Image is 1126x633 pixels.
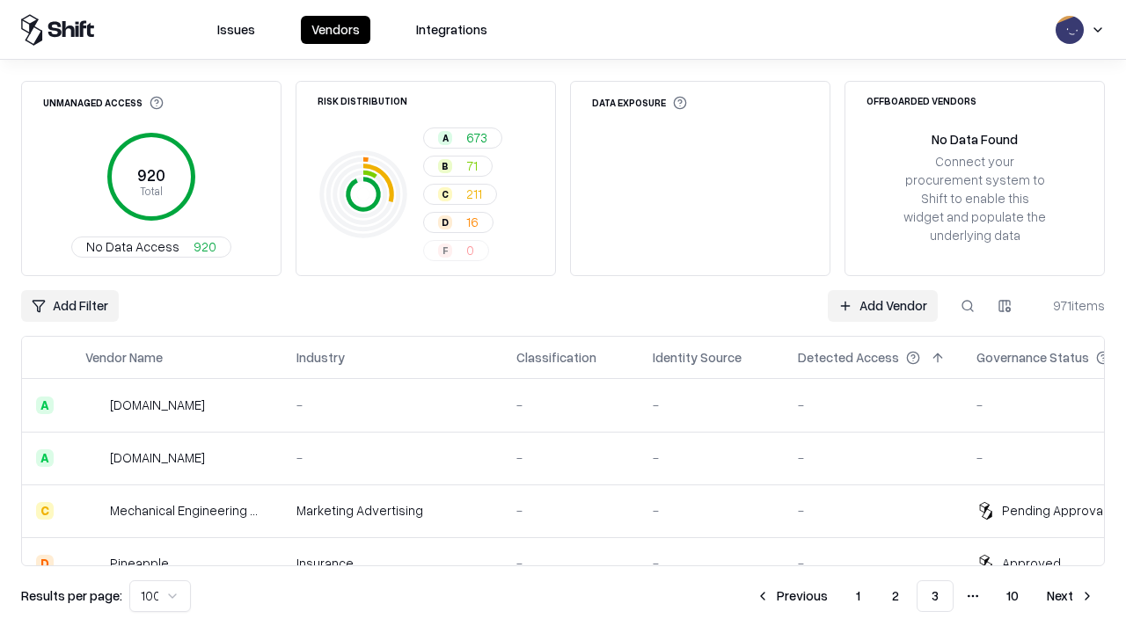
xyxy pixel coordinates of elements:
button: C211 [423,184,497,205]
span: 920 [194,237,216,256]
button: 2 [878,580,913,612]
div: - [516,396,625,414]
div: C [36,502,54,520]
div: C [438,187,452,201]
div: Governance Status [976,348,1089,367]
button: Add Filter [21,290,119,322]
img: Pineapple [85,555,103,572]
div: A [438,131,452,145]
tspan: Total [140,184,163,198]
div: Detected Access [798,348,899,367]
span: 211 [466,185,482,203]
div: Mechanical Engineering World [110,501,268,520]
div: Insurance [296,554,488,572]
img: automat-it.com [85,397,103,414]
div: - [798,501,948,520]
span: No Data Access [86,237,179,256]
button: Next [1036,580,1105,612]
div: - [798,448,948,467]
button: D16 [423,212,494,233]
div: Pending Approval [1002,501,1106,520]
div: - [516,448,625,467]
div: - [798,554,948,572]
button: No Data Access920 [71,236,231,258]
div: Identity Source [653,348,742,367]
button: 10 [992,580,1033,612]
div: A [36,397,54,414]
div: - [296,396,488,414]
button: B71 [423,156,493,177]
a: Add Vendor [828,290,938,322]
div: Approved [1002,554,1061,572]
img: madisonlogic.com [85,449,103,467]
div: Unmanaged Access [43,96,164,110]
div: Data Exposure [592,96,687,110]
div: Marketing Advertising [296,501,488,520]
p: Results per page: [21,586,122,605]
div: No Data Found [932,130,1018,149]
div: - [653,396,770,414]
div: [DOMAIN_NAME] [110,448,205,467]
nav: pagination [745,580,1105,612]
span: 71 [466,156,478,175]
div: Vendor Name [85,348,163,367]
div: A [36,449,54,467]
button: 3 [917,580,954,612]
div: - [798,396,948,414]
div: - [516,554,625,572]
div: Offboarded Vendors [866,96,976,105]
div: D [438,215,452,229]
span: 16 [466,213,479,231]
div: Classification [516,348,596,367]
div: 971 items [1035,296,1105,315]
div: Connect your procurement system to Shift to enable this widget and populate the underlying data [902,152,1048,245]
div: - [653,554,770,572]
span: 673 [466,128,487,147]
button: 1 [842,580,874,612]
div: D [36,555,54,572]
button: Previous [745,580,838,612]
div: - [653,501,770,520]
div: Risk Distribution [318,96,407,105]
div: - [516,501,625,520]
button: Integrations [406,16,498,44]
div: - [296,448,488,467]
tspan: 920 [137,165,165,185]
div: - [653,448,770,467]
button: Issues [207,16,266,44]
div: B [438,159,452,173]
div: [DOMAIN_NAME] [110,396,205,414]
button: Vendors [301,16,370,44]
div: Industry [296,348,345,367]
img: Mechanical Engineering World [85,502,103,520]
div: Pineapple [110,554,169,572]
button: A673 [423,127,502,149]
